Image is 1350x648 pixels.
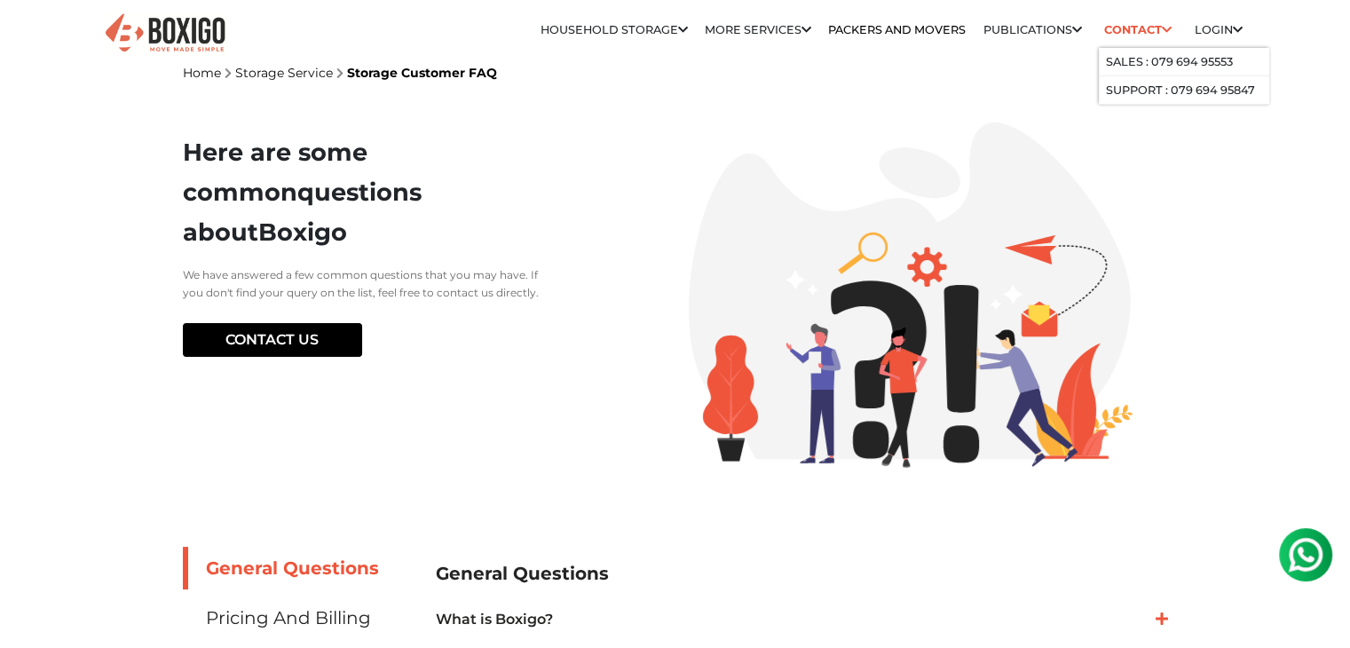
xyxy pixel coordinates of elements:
[183,323,363,357] a: Contact Us
[983,23,1082,36] a: Publications
[183,597,409,639] a: Pricing and Billing
[689,122,1133,468] img: boxigo_customer_faq
[183,65,221,81] a: Home
[705,23,811,36] a: More services
[1195,23,1243,36] a: Login
[18,18,53,53] img: whatsapp-icon.svg
[1106,83,1255,97] a: Support : 079 694 95847
[235,65,333,81] a: Storage Service
[183,547,409,589] a: General Questions
[258,217,347,247] span: Boxigo
[1106,55,1233,68] a: Sales : 079 694 95553
[103,12,227,55] img: Boxigo
[183,132,542,252] h1: Here are some questions about
[541,23,688,36] a: Household Storage
[436,609,1168,630] a: What is Boxigo?
[347,65,497,81] a: Storage Customer FAQ
[183,178,297,207] span: common
[1099,16,1178,43] a: Contact
[828,23,966,36] a: Packers and Movers
[436,554,1168,594] h2: General Questions
[183,266,542,302] p: We have answered a few common questions that you may have. If you don't find your query on the li...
